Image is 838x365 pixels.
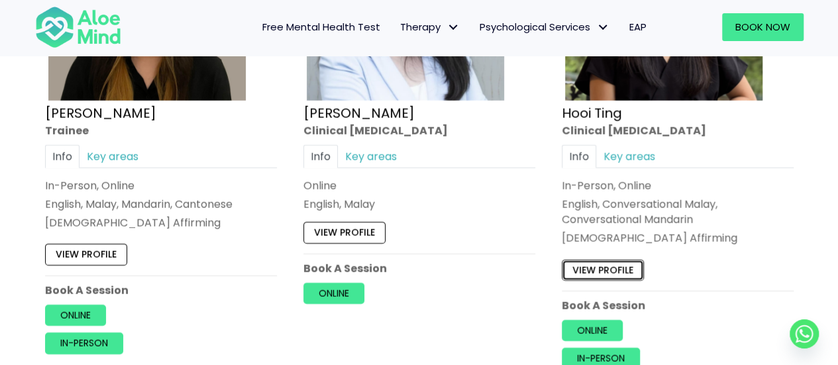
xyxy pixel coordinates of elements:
[303,197,535,212] p: English, Malay
[45,282,277,297] p: Book A Session
[338,144,404,168] a: Key areas
[45,123,277,138] div: Trainee
[480,20,609,34] span: Psychological Services
[45,244,127,265] a: View profile
[470,13,619,41] a: Psychological ServicesPsychological Services: submenu
[619,13,656,41] a: EAP
[45,215,277,231] div: [DEMOGRAPHIC_DATA] Affirming
[562,320,623,341] a: Online
[303,144,338,168] a: Info
[79,144,146,168] a: Key areas
[138,13,656,41] nav: Menu
[594,18,613,37] span: Psychological Services: submenu
[45,197,277,212] p: English, Malay, Mandarin, Cantonese
[35,5,121,49] img: Aloe mind Logo
[303,222,386,243] a: View profile
[735,20,790,34] span: Book Now
[303,282,364,303] a: Online
[303,123,535,138] div: Clinical [MEDICAL_DATA]
[252,13,390,41] a: Free Mental Health Test
[303,178,535,193] div: Online
[562,144,596,168] a: Info
[45,103,156,122] a: [PERSON_NAME]
[562,103,622,122] a: Hooi Ting
[596,144,662,168] a: Key areas
[303,260,535,276] p: Book A Session
[45,144,79,168] a: Info
[629,20,647,34] span: EAP
[390,13,470,41] a: TherapyTherapy: submenu
[562,259,644,280] a: View profile
[45,178,277,193] div: In-Person, Online
[562,123,794,138] div: Clinical [MEDICAL_DATA]
[562,231,794,246] div: [DEMOGRAPHIC_DATA] Affirming
[722,13,804,41] a: Book Now
[400,20,460,34] span: Therapy
[262,20,380,34] span: Free Mental Health Test
[303,103,415,122] a: [PERSON_NAME]
[45,333,123,354] a: In-person
[562,178,794,193] div: In-Person, Online
[790,319,819,348] a: Whatsapp
[444,18,463,37] span: Therapy: submenu
[45,305,106,326] a: Online
[562,298,794,313] p: Book A Session
[562,197,794,227] p: English, Conversational Malay, Conversational Mandarin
